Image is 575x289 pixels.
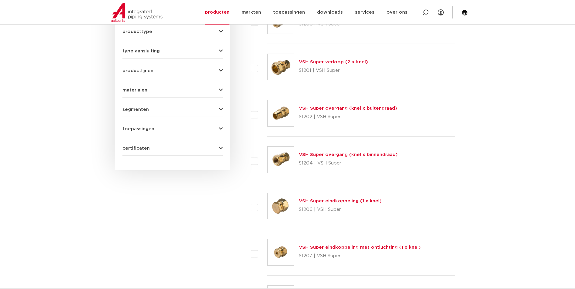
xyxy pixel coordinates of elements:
span: toepassingen [122,127,154,131]
span: type aansluiting [122,49,160,53]
p: S1201 | VSH Super [299,66,368,75]
button: materialen [122,88,223,92]
a: VSH Super overgang (knel x binnendraad) [299,152,398,157]
a: VSH Super overgang (knel x buitendraad) [299,106,397,111]
img: Thumbnail for VSH Super verloop (2 x knel) [268,54,294,80]
img: Thumbnail for VSH Super eindkoppeling (1 x knel) [268,193,294,219]
button: type aansluiting [122,49,223,53]
p: S1204 | VSH Super [299,158,398,168]
span: certificaten [122,146,150,151]
button: segmenten [122,107,223,112]
span: materialen [122,88,147,92]
span: producttype [122,29,152,34]
a: VSH Super verloop (2 x knel) [299,60,368,64]
button: producttype [122,29,223,34]
button: toepassingen [122,127,223,131]
p: S1207 | VSH Super [299,251,421,261]
span: segmenten [122,107,149,112]
img: Thumbnail for VSH Super overgang (knel x binnendraad) [268,147,294,173]
button: productlijnen [122,68,223,73]
p: S1206 | VSH Super [299,205,382,214]
p: S1202 | VSH Super [299,112,397,122]
a: VSH Super eindkoppeling met ontluchting (1 x knel) [299,245,421,250]
a: VSH Super eindkoppeling (1 x knel) [299,199,382,203]
img: Thumbnail for VSH Super overgang (knel x buitendraad) [268,100,294,126]
img: Thumbnail for VSH Super eindkoppeling met ontluchting (1 x knel) [268,239,294,265]
span: productlijnen [122,68,153,73]
button: certificaten [122,146,223,151]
